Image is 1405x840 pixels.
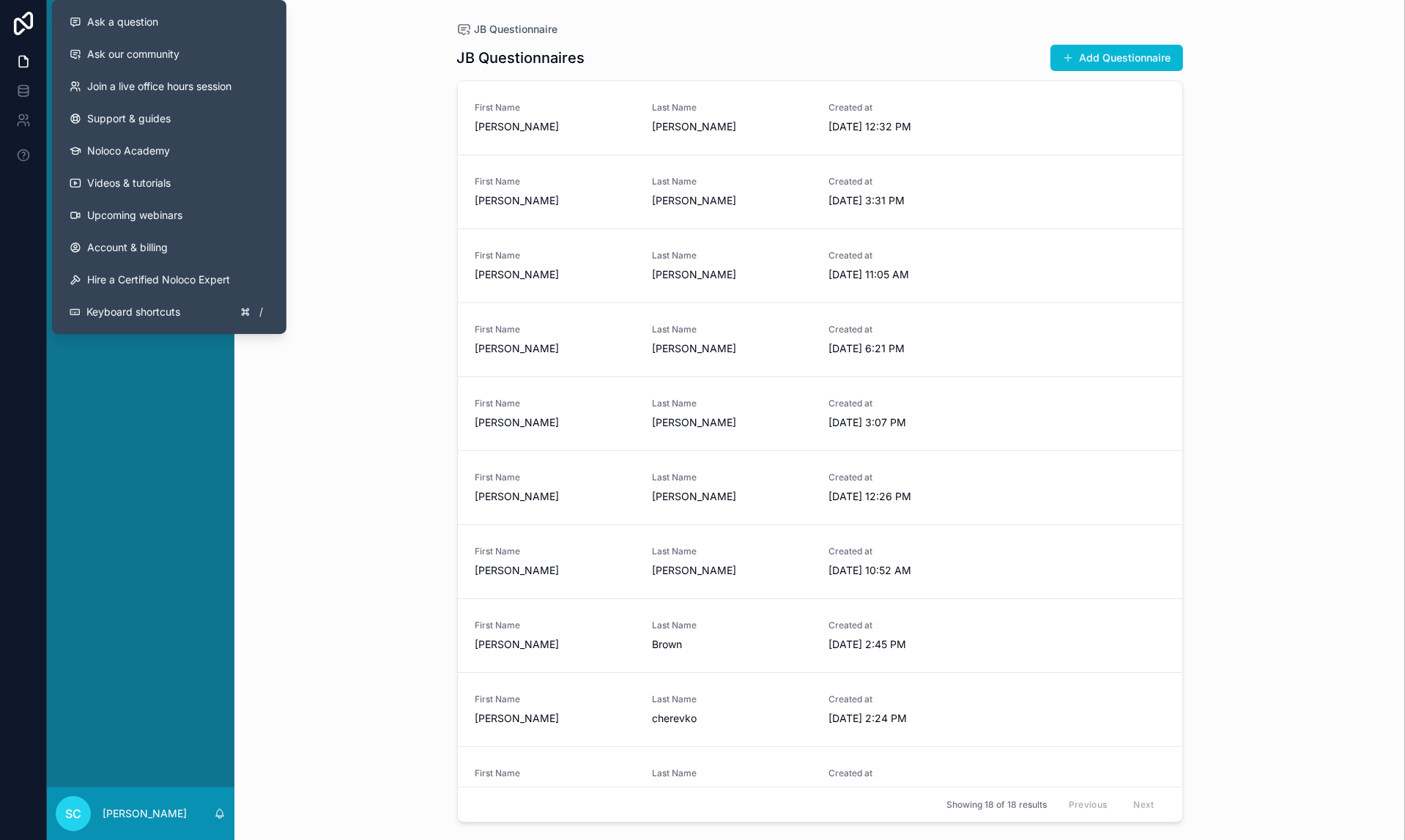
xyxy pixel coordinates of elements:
[475,711,634,726] span: [PERSON_NAME]
[652,620,811,631] span: Last Name
[87,15,158,29] span: Ask a question
[475,176,634,187] span: First Name
[652,102,811,114] span: Last Name
[475,22,558,37] span: JB Questionnaire
[652,398,811,409] span: Last Name
[828,620,987,631] span: Created at
[47,59,234,313] div: scrollable content
[652,250,811,261] span: Last Name
[58,135,281,167] a: Noloco Academy
[652,472,811,483] span: Last Name
[828,250,987,261] span: Created at
[256,306,267,318] span: /
[475,546,634,557] span: First Name
[652,563,811,578] span: [PERSON_NAME]
[652,637,811,652] span: Brown
[58,199,281,231] a: Upcoming webinars
[458,524,1182,598] a: First Name[PERSON_NAME]Last Name[PERSON_NAME]Created at[DATE] 10:52 AM
[475,341,634,356] span: [PERSON_NAME]
[86,305,180,319] span: Keyboard shortcuts
[828,785,987,800] span: [DATE] 3:02 PM
[475,193,634,208] span: [PERSON_NAME]
[652,176,811,187] span: Last Name
[828,546,987,557] span: Created at
[652,711,811,726] span: cherevko
[652,785,811,800] span: [PERSON_NAME]
[946,799,1047,811] span: Showing 18 of 18 results
[828,694,987,705] span: Created at
[828,767,987,779] span: Created at
[652,324,811,335] span: Last Name
[58,296,281,328] button: Keyboard shortcuts/
[828,489,987,504] span: [DATE] 12:26 PM
[458,746,1182,820] a: First Name[PERSON_NAME]Last Name[PERSON_NAME]Created at[DATE] 3:02 PM
[475,785,634,800] span: [PERSON_NAME]
[828,637,987,652] span: [DATE] 2:45 PM
[475,489,634,504] span: [PERSON_NAME]
[475,324,634,335] span: First Name
[475,267,634,282] span: [PERSON_NAME]
[828,119,987,134] span: [DATE] 12:32 PM
[652,546,811,557] span: Last Name
[58,6,281,38] button: Ask a question
[458,598,1182,672] a: First Name[PERSON_NAME]Last NameBrownCreated at[DATE] 2:45 PM
[475,415,634,430] span: [PERSON_NAME]
[475,620,634,631] span: First Name
[58,103,281,135] a: Support & guides
[828,398,987,409] span: Created at
[458,81,1182,155] a: First Name[PERSON_NAME]Last Name[PERSON_NAME]Created at[DATE] 12:32 PM
[652,415,811,430] span: [PERSON_NAME]
[828,102,987,114] span: Created at
[652,341,811,356] span: [PERSON_NAME]
[457,48,585,68] h1: JB Questionnaires
[65,805,81,822] span: SC
[652,193,811,208] span: [PERSON_NAME]
[652,767,811,779] span: Last Name
[58,231,281,264] a: Account & billing
[652,119,811,134] span: [PERSON_NAME]
[475,767,634,779] span: First Name
[828,563,987,578] span: [DATE] 10:52 AM
[652,267,811,282] span: [PERSON_NAME]
[475,694,634,705] span: First Name
[458,155,1182,228] a: First Name[PERSON_NAME]Last Name[PERSON_NAME]Created at[DATE] 3:31 PM
[58,167,281,199] a: Videos & tutorials
[58,264,281,296] button: Hire a Certified Noloco Expert
[87,47,179,62] span: Ask our community
[87,208,182,223] span: Upcoming webinars
[475,102,634,114] span: First Name
[475,250,634,261] span: First Name
[652,489,811,504] span: [PERSON_NAME]
[828,176,987,187] span: Created at
[828,193,987,208] span: [DATE] 3:31 PM
[87,176,171,190] span: Videos & tutorials
[58,38,281,70] a: Ask our community
[1050,45,1183,71] button: Add Questionnaire
[828,267,987,282] span: [DATE] 11:05 AM
[458,672,1182,746] a: First Name[PERSON_NAME]Last NamecherevkoCreated at[DATE] 2:24 PM
[475,398,634,409] span: First Name
[475,119,634,134] span: [PERSON_NAME]
[87,79,231,94] span: Join a live office hours session
[828,472,987,483] span: Created at
[87,240,168,255] span: Account & billing
[475,563,634,578] span: [PERSON_NAME]
[475,472,634,483] span: First Name
[87,272,230,287] span: Hire a Certified Noloco Expert
[458,376,1182,450] a: First Name[PERSON_NAME]Last Name[PERSON_NAME]Created at[DATE] 3:07 PM
[103,806,187,821] p: [PERSON_NAME]
[828,324,987,335] span: Created at
[457,22,558,37] a: JB Questionnaire
[458,228,1182,302] a: First Name[PERSON_NAME]Last Name[PERSON_NAME]Created at[DATE] 11:05 AM
[87,144,170,158] span: Noloco Academy
[828,415,987,430] span: [DATE] 3:07 PM
[458,450,1182,524] a: First Name[PERSON_NAME]Last Name[PERSON_NAME]Created at[DATE] 12:26 PM
[828,711,987,726] span: [DATE] 2:24 PM
[87,111,171,126] span: Support & guides
[458,302,1182,376] a: First Name[PERSON_NAME]Last Name[PERSON_NAME]Created at[DATE] 6:21 PM
[475,637,634,652] span: [PERSON_NAME]
[58,70,281,103] a: Join a live office hours session
[828,341,987,356] span: [DATE] 6:21 PM
[652,694,811,705] span: Last Name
